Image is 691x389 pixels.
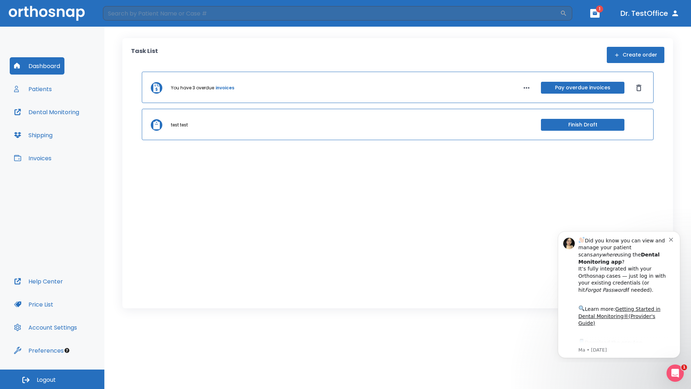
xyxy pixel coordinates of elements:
[667,365,684,382] iframe: Intercom live chat
[9,6,85,21] img: Orthosnap
[10,296,58,313] button: Price List
[10,273,67,290] button: Help Center
[31,113,122,150] div: Download the app: | ​ Let us know if you need help getting started!
[541,82,624,94] button: Pay overdue invoices
[10,319,81,336] button: Account Settings
[10,126,57,144] button: Shipping
[596,5,603,13] span: 1
[37,376,56,384] span: Logout
[618,7,682,20] button: Dr. TestOffice
[10,149,56,167] button: Invoices
[633,82,645,94] button: Dismiss
[31,122,122,129] p: Message from Ma, sent 8w ago
[103,6,560,21] input: Search by Patient Name or Case #
[122,11,128,17] button: Dismiss notification
[607,47,664,63] button: Create order
[216,85,234,91] a: invoices
[10,57,64,75] button: Dashboard
[10,80,56,98] button: Patients
[171,85,214,91] p: You have 3 overdue
[31,115,95,128] a: App Store
[64,347,70,354] div: Tooltip anchor
[541,119,624,131] button: Finish Draft
[171,122,188,128] p: test test
[10,342,68,359] button: Preferences
[547,225,691,362] iframe: Intercom notifications message
[681,365,687,370] span: 1
[10,103,83,121] button: Dental Monitoring
[131,47,158,63] p: Task List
